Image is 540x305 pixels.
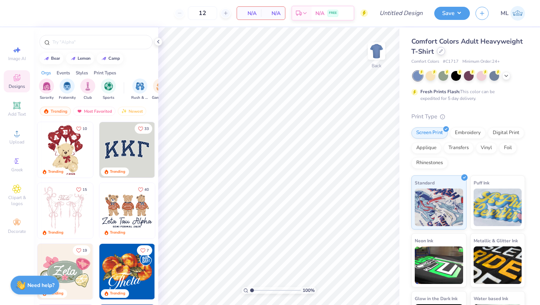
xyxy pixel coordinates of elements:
[154,122,210,178] img: edfb13fc-0e43-44eb-bea2-bf7fc0dd67f9
[8,111,26,117] span: Add Text
[42,82,51,91] img: Sorority Image
[474,294,508,302] span: Water based Ink
[411,142,441,154] div: Applique
[59,95,76,101] span: Fraternity
[144,127,149,131] span: 33
[48,230,63,236] div: Trending
[93,244,148,299] img: d6d5c6c6-9b9a-4053-be8a-bdf4bacb006d
[144,188,149,192] span: 40
[73,124,90,134] button: Like
[110,230,125,236] div: Trending
[108,56,120,60] div: camp
[9,139,24,145] span: Upload
[8,56,26,62] span: Image AI
[499,142,517,154] div: Foil
[415,189,463,226] img: Standard
[152,79,169,101] button: filter button
[415,246,463,284] img: Neon Ink
[104,82,113,91] img: Sports Image
[147,249,149,252] span: 7
[136,82,144,91] img: Rush & Bid Image
[420,88,513,102] div: This color can be expedited for 5 day delivery.
[415,294,457,302] span: Glow in the Dark Ink
[131,79,148,101] button: filter button
[121,109,127,114] img: Newest.gif
[415,179,435,187] span: Standard
[450,127,486,139] div: Embroidery
[411,37,523,56] span: Comfort Colors Adult Heavyweight T-Shirt
[93,122,148,178] img: e74243e0-e378-47aa-a400-bc6bcb25063a
[66,53,94,64] button: lemon
[48,169,63,175] div: Trending
[135,184,152,195] button: Like
[76,69,88,76] div: Styles
[420,89,460,95] strong: Fresh Prints Flash:
[82,188,87,192] span: 15
[462,59,500,65] span: Minimum Order: 24 +
[43,109,49,114] img: trending.gif
[82,249,87,252] span: 19
[78,56,91,60] div: lemon
[131,79,148,101] div: filter for Rush & Bid
[101,79,116,101] div: filter for Sports
[101,79,116,101] button: filter button
[101,56,107,61] img: trend_line.gif
[11,167,23,173] span: Greek
[510,6,525,21] img: Mallie Lahman
[156,82,165,91] img: Game Day Image
[37,122,93,178] img: 587403a7-0594-4a7f-b2bd-0ca67a3ff8dd
[8,228,26,234] span: Decorate
[152,95,169,101] span: Game Day
[411,127,448,139] div: Screen Print
[84,82,92,91] img: Club Image
[99,244,155,299] img: 8659caeb-cee5-4a4c-bd29-52ea2f761d42
[137,245,152,255] button: Like
[39,79,54,101] button: filter button
[57,69,70,76] div: Events
[80,79,95,101] div: filter for Club
[97,53,123,64] button: camp
[37,244,93,299] img: 010ceb09-c6fc-40d9-b71e-e3f087f73ee6
[37,183,93,239] img: 83dda5b0-2158-48ca-832c-f6b4ef4c4536
[73,245,90,255] button: Like
[488,127,524,139] div: Digital Print
[51,56,60,60] div: bear
[476,142,497,154] div: Vinyl
[59,79,76,101] div: filter for Fraternity
[43,56,49,61] img: trend_line.gif
[99,183,155,239] img: a3be6b59-b000-4a72-aad0-0c575b892a6b
[415,237,433,245] span: Neon Ink
[241,9,256,17] span: N/A
[39,53,63,64] button: bear
[70,56,76,61] img: trend_line.gif
[474,189,522,226] img: Puff Ink
[93,183,148,239] img: d12a98c7-f0f7-4345-bf3a-b9f1b718b86e
[444,142,474,154] div: Transfers
[99,122,155,178] img: 3b9aba4f-e317-4aa7-a679-c95a879539bd
[73,107,115,116] div: Most Favorited
[40,95,54,101] span: Sorority
[84,95,92,101] span: Club
[265,9,280,17] span: N/A
[80,79,95,101] button: filter button
[110,291,125,296] div: Trending
[135,124,152,134] button: Like
[73,184,90,195] button: Like
[501,9,508,18] span: ML
[118,107,146,116] div: Newest
[154,244,210,299] img: f22b6edb-555b-47a9-89ed-0dd391bfae4f
[40,107,71,116] div: Trending
[474,246,522,284] img: Metallic & Glitter Ink
[315,9,324,17] span: N/A
[41,69,51,76] div: Orgs
[94,69,116,76] div: Print Types
[110,169,125,175] div: Trending
[154,183,210,239] img: d12c9beb-9502-45c7-ae94-40b97fdd6040
[411,157,448,169] div: Rhinestones
[103,95,114,101] span: Sports
[303,287,315,294] span: 100 %
[411,59,439,65] span: Comfort Colors
[152,79,169,101] div: filter for Game Day
[27,282,54,289] strong: Need help?
[369,44,384,59] img: Back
